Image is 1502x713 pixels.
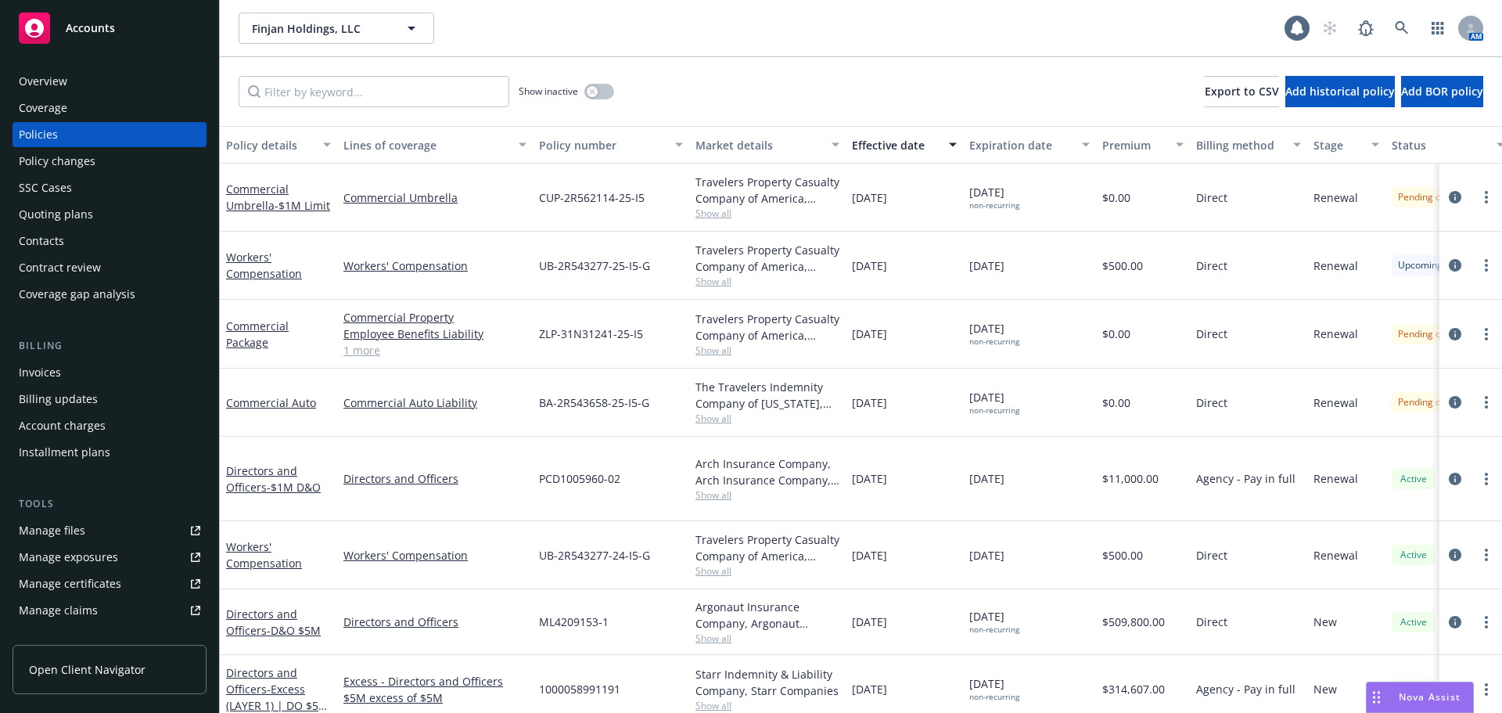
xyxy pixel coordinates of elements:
[1102,547,1143,564] span: $500.00
[1196,547,1227,564] span: Direct
[852,614,887,630] span: [DATE]
[19,69,67,94] div: Overview
[1398,615,1429,629] span: Active
[1196,470,1295,487] span: Agency - Pay in full
[1446,680,1464,699] a: circleInformation
[13,598,207,623] a: Manage claims
[13,282,207,307] a: Coverage gap analysis
[1102,137,1166,153] div: Premium
[226,250,302,281] a: Workers' Compensation
[1102,326,1130,342] span: $0.00
[1401,84,1483,99] span: Add BOR policy
[1366,682,1474,713] button: Nova Assist
[343,137,509,153] div: Lines of coverage
[13,440,207,465] a: Installment plans
[13,122,207,147] a: Policies
[1196,189,1227,206] span: Direct
[19,122,58,147] div: Policies
[19,175,72,200] div: SSC Cases
[343,342,526,358] a: 1 more
[695,666,839,699] div: Starr Indemnity & Liability Company, Starr Companies
[13,175,207,200] a: SSC Cases
[1205,76,1279,107] button: Export to CSV
[539,189,645,206] span: CUP-2R562114-25-I5
[695,242,839,275] div: Travelers Property Casualty Company of America, Travelers Insurance
[1477,613,1496,632] a: more
[343,257,526,274] a: Workers' Compensation
[19,202,93,227] div: Quoting plans
[1196,137,1284,153] div: Billing method
[13,387,207,412] a: Billing updates
[226,395,316,410] a: Commercial Auto
[13,496,207,512] div: Tools
[1196,681,1295,697] span: Agency - Pay in full
[343,309,526,326] a: Commercial Property
[13,413,207,438] a: Account charges
[852,681,887,697] span: [DATE]
[969,547,1004,564] span: [DATE]
[1401,76,1483,107] button: Add BOR policy
[275,198,330,213] span: - $1M Limit
[19,360,61,385] div: Invoices
[695,632,839,645] span: Show all
[343,189,526,206] a: Commercial Umbrella
[695,412,839,425] span: Show all
[969,337,1019,347] div: non-recurring
[226,319,289,350] a: Commercial Package
[539,547,650,564] span: UB-2R543277-24-I5-G
[1313,470,1358,487] span: Renewal
[1446,393,1464,412] a: circleInformation
[343,394,526,411] a: Commercial Auto Liability
[969,625,1019,635] div: non-recurring
[343,326,526,342] a: Employee Benefits Liability
[969,320,1019,347] span: [DATE]
[1313,326,1358,342] span: Renewal
[1196,257,1227,274] span: Direct
[226,607,321,638] a: Directors and Officers
[969,405,1019,416] div: non-recurring
[1196,394,1227,411] span: Direct
[969,608,1019,635] span: [DATE]
[13,255,207,280] a: Contract review
[239,76,509,107] input: Filter by keyword...
[267,480,321,495] span: - $1M D&O
[13,545,207,570] a: Manage exposures
[1313,394,1358,411] span: Renewal
[1190,126,1307,164] button: Billing method
[1446,188,1464,207] a: circleInformation
[539,614,609,630] span: ML4209153-1
[1477,546,1496,564] a: more
[1313,189,1358,206] span: Renewal
[1477,680,1496,699] a: more
[1477,188,1496,207] a: more
[343,673,526,706] a: Excess - Directors and Officers $5M excess of $5M
[695,531,839,564] div: Travelers Property Casualty Company of America, Travelers Insurance
[1398,548,1429,562] span: Active
[1398,258,1443,272] span: Upcoming
[1285,76,1395,107] button: Add historical policy
[226,182,330,213] a: Commercial Umbrella
[19,413,106,438] div: Account charges
[846,126,963,164] button: Effective date
[539,257,650,274] span: UB-2R543277-25-I5-G
[13,338,207,354] div: Billing
[695,488,839,502] span: Show all
[1367,682,1386,712] div: Drag to move
[1477,256,1496,275] a: more
[1350,13,1382,44] a: Report a Bug
[852,470,887,487] span: [DATE]
[66,22,115,34] span: Accounts
[695,275,839,288] span: Show all
[969,200,1019,211] div: non-recurring
[969,137,1073,153] div: Expiration date
[1398,327,1488,341] span: Pending cancellation
[1477,470,1496,488] a: more
[689,126,846,164] button: Market details
[343,614,526,630] a: Directors and Officers
[13,6,207,50] a: Accounts
[1102,470,1159,487] span: $11,000.00
[13,360,207,385] a: Invoices
[1446,546,1464,564] a: circleInformation
[1102,614,1165,630] span: $509,800.00
[343,547,526,564] a: Workers' Compensation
